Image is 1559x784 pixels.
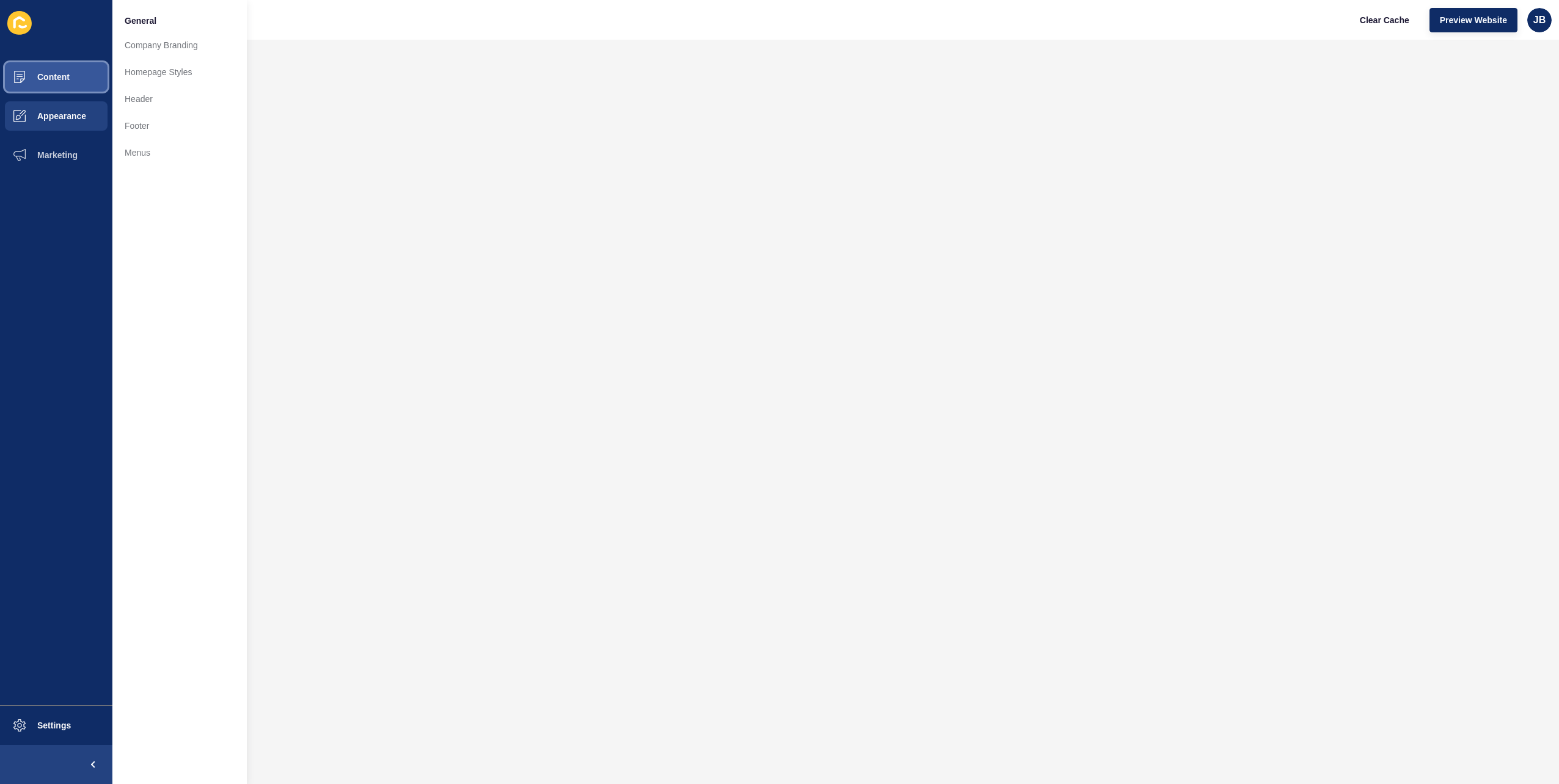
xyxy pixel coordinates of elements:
[112,32,247,59] a: Company Branding
[112,112,247,139] a: Footer
[112,59,247,85] a: Homepage Styles
[112,139,247,166] a: Menus
[1360,14,1409,26] span: Clear Cache
[125,15,156,27] span: General
[1533,14,1546,26] span: JB
[1349,8,1420,32] button: Clear Cache
[1440,14,1507,26] span: Preview Website
[112,85,247,112] a: Header
[1429,8,1517,32] button: Preview Website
